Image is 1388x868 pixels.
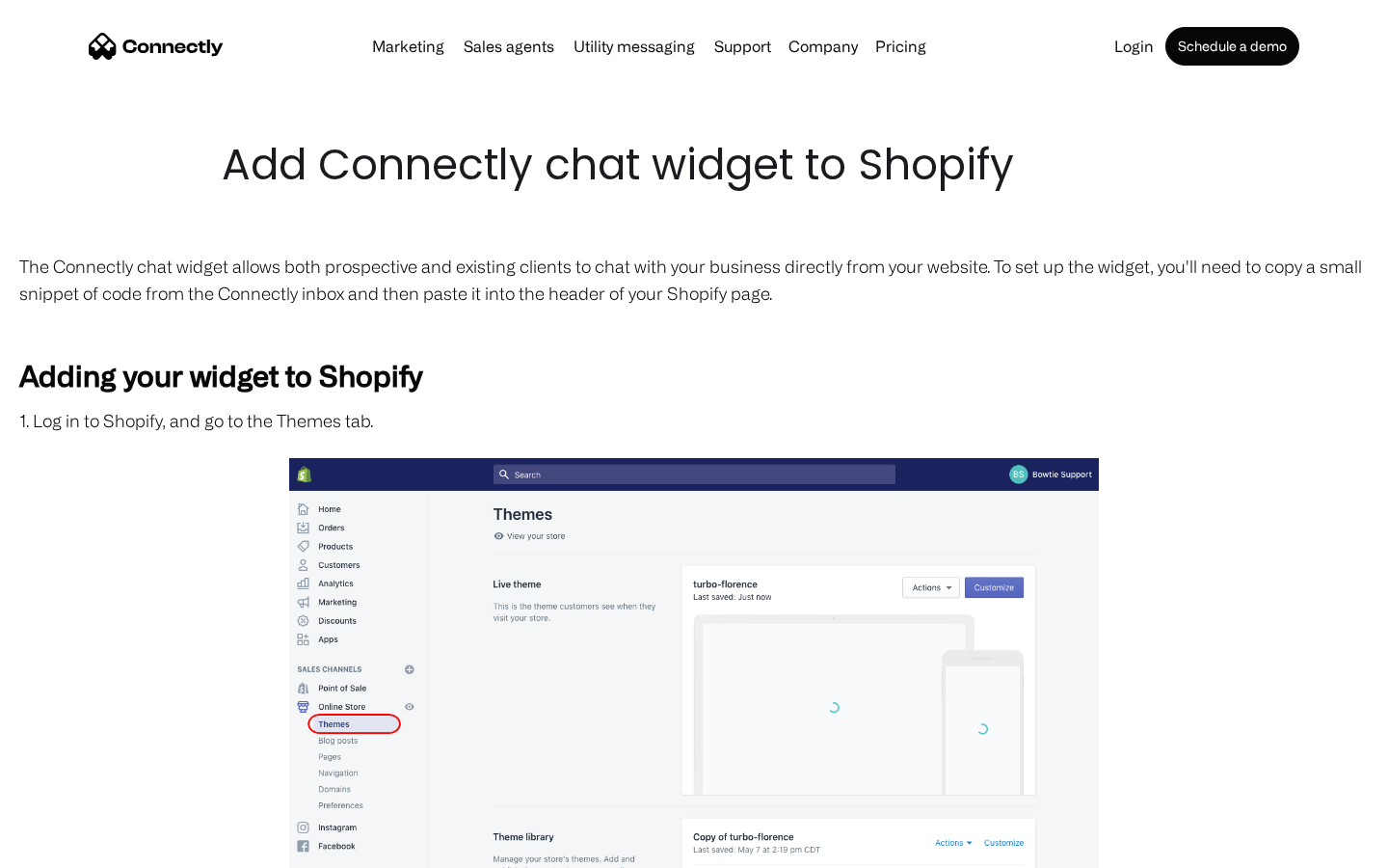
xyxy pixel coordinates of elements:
[19,834,116,861] aside: Language selected: English
[39,834,116,861] ul: Language list
[1165,27,1299,66] a: Schedule a demo
[222,135,1166,195] h1: Add Connectly chat widget to Shopify
[867,39,934,54] a: Pricing
[456,39,562,54] a: Sales agents
[19,359,422,392] strong: Adding your widget to Shopify
[364,39,452,54] a: Marketing
[707,39,779,54] a: Support
[1107,39,1161,54] a: Login
[19,253,1369,307] p: The Connectly chat widget allows both prospective and existing clients to chat with your business...
[566,39,703,54] a: Utility messaging
[19,407,1369,434] p: 1. Log in to Shopify, and go to the Themes tab.
[788,33,858,60] div: Company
